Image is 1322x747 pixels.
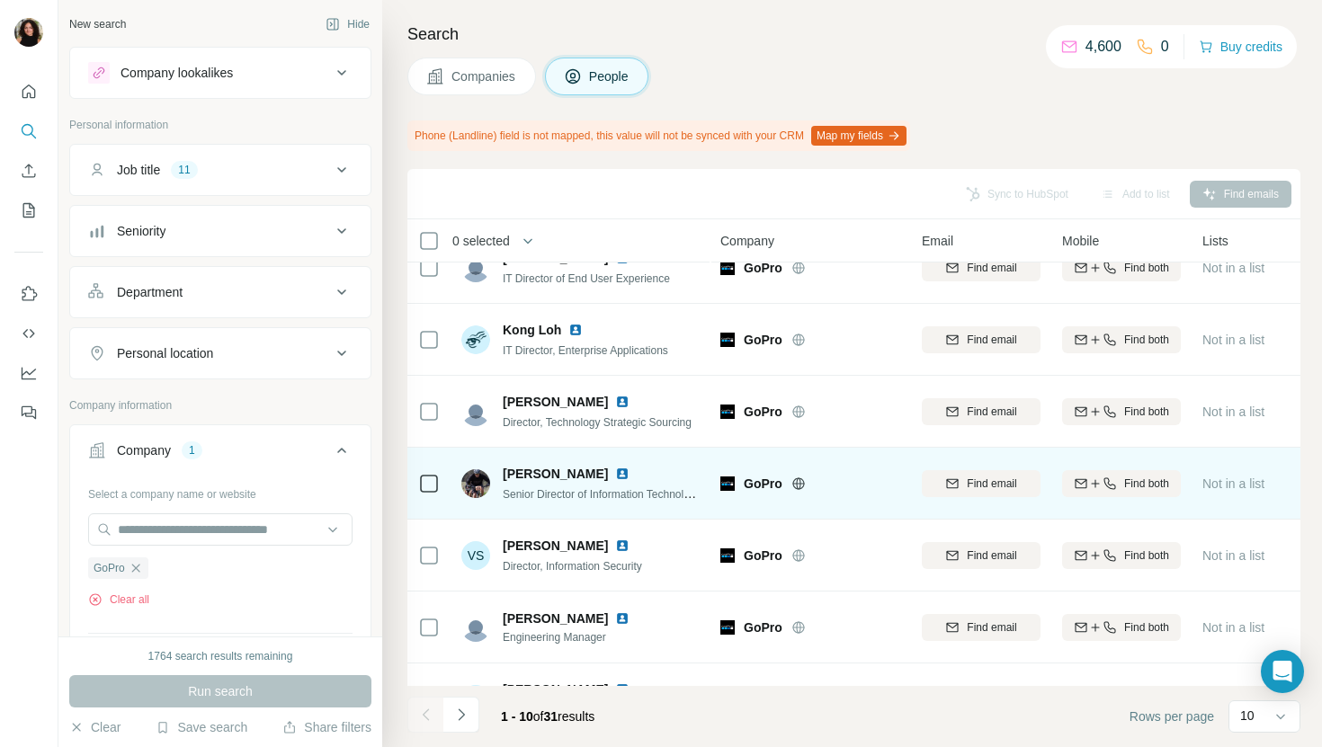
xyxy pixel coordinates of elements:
button: Quick start [14,76,43,108]
div: Company [117,441,171,459]
p: Company information [69,397,371,414]
img: Avatar [461,397,490,426]
button: Seniority [70,209,371,253]
button: Find email [922,614,1041,641]
span: Kong Loh [503,321,561,339]
button: Save search [156,718,247,736]
h4: Search [407,22,1300,47]
button: Map my fields [811,126,907,146]
span: Find both [1124,260,1169,276]
span: Director, Information Security [503,560,642,573]
button: Find email [922,326,1041,353]
span: [PERSON_NAME] [503,465,608,483]
div: Select a company name or website [88,479,353,502]
button: Navigate to next page [443,697,479,733]
span: Find both [1124,332,1169,348]
div: 1 [182,442,202,458]
img: Logo of GoPro [720,476,735,491]
button: Clear all [88,591,149,608]
span: Find both [1124,404,1169,420]
button: Use Surfe on LinkedIn [14,278,43,310]
span: Not in a list [1202,476,1264,491]
span: People [589,67,630,85]
img: Logo of GoPro [720,333,735,347]
span: Mobile [1062,232,1099,250]
button: Find email [922,254,1041,281]
img: LinkedIn logo [615,682,630,697]
div: Phone (Landline) field is not mapped, this value will not be synced with your CRM [407,120,910,151]
span: 0 selected [452,232,510,250]
button: Hide [313,11,382,38]
span: Director, Technology Strategic Sourcing [503,416,692,429]
div: Job title [117,161,160,179]
span: GoPro [744,618,782,636]
span: [PERSON_NAME] [503,537,608,555]
button: Search [14,115,43,147]
button: Find email [922,398,1041,425]
span: Not in a list [1202,548,1264,563]
span: Find email [967,260,1016,276]
span: Email [922,232,953,250]
button: Job title11 [70,148,371,191]
p: Personal information [69,117,371,133]
span: [PERSON_NAME] [503,680,608,698]
span: GoPro [744,475,782,493]
button: Clear [69,718,121,736]
img: Logo of GoPro [720,261,735,275]
img: Avatar [14,18,43,47]
div: VS [461,541,490,570]
img: Avatar [461,469,490,498]
button: Company lookalikes [70,51,371,94]
span: Not in a list [1202,620,1264,635]
img: Logo of GoPro [720,620,735,635]
button: Buy credits [1199,34,1282,59]
button: Find both [1062,614,1181,641]
div: Department [117,283,183,301]
div: New search [69,16,126,32]
span: GoPro [744,331,782,349]
button: My lists [14,194,43,227]
span: Company [720,232,774,250]
button: Find both [1062,542,1181,569]
span: Lists [1202,232,1228,250]
span: Find email [967,404,1016,420]
span: [PERSON_NAME] [503,393,608,411]
p: 10 [1240,707,1255,725]
p: 0 [1161,36,1169,58]
button: Find email [922,470,1041,497]
span: Find email [967,619,1016,636]
button: Find email [922,542,1041,569]
span: GoPro [744,547,782,565]
span: Not in a list [1202,333,1264,347]
p: 4,600 [1085,36,1121,58]
img: LinkedIn logo [615,395,630,409]
button: Dashboard [14,357,43,389]
button: Find both [1062,254,1181,281]
span: Not in a list [1202,261,1264,275]
div: 1764 search results remaining [148,648,293,664]
span: Find both [1124,476,1169,492]
span: IT Director of End User Experience [503,272,670,285]
span: Engineering Manager [503,629,651,645]
button: Find both [1062,326,1181,353]
img: Avatar [461,253,490,282]
img: Logo of GoPro [720,548,735,563]
button: Enrich CSV [14,155,43,187]
button: Company1 [70,429,371,479]
button: Use Surfe API [14,317,43,350]
span: GoPro [744,403,782,421]
button: Feedback [14,396,43,429]
span: of [533,709,544,724]
span: Rows per page [1130,707,1214,725]
button: Find email [922,686,1041,713]
span: GoPro [744,259,782,277]
span: 31 [544,709,558,724]
button: Personal location [70,332,371,375]
span: Companies [451,67,517,85]
img: Avatar [461,613,490,642]
span: Find both [1124,547,1169,564]
span: GoPro [94,560,125,576]
span: Senior Director of Information Technology [503,486,701,501]
img: LinkedIn logo [615,538,630,553]
div: Seniority [117,222,165,240]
